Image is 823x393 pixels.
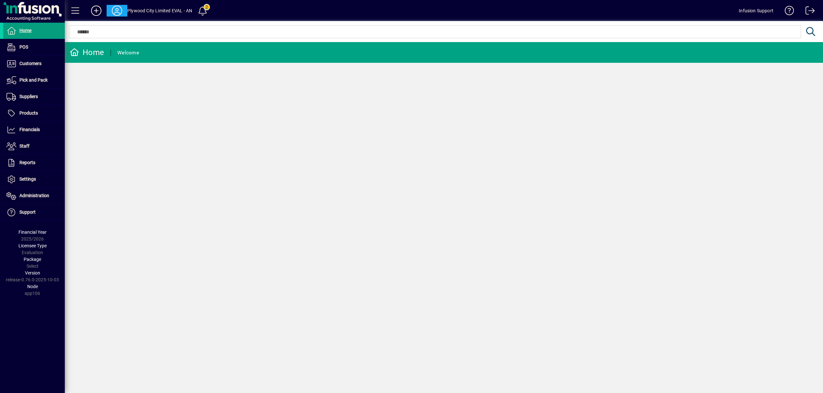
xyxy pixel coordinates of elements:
[24,257,41,262] span: Package
[3,39,65,55] a: POS
[3,155,65,171] a: Reports
[3,89,65,105] a: Suppliers
[801,1,815,22] a: Logout
[3,204,65,220] a: Support
[18,243,47,248] span: Licensee Type
[19,127,40,132] span: Financials
[3,105,65,121] a: Products
[19,209,36,215] span: Support
[19,94,38,99] span: Suppliers
[19,143,29,149] span: Staff
[3,72,65,88] a: Pick and Pack
[780,1,794,22] a: Knowledge Base
[70,47,104,58] div: Home
[25,270,40,275] span: Version
[27,284,38,289] span: Node
[19,160,35,165] span: Reports
[107,5,127,17] button: Profile
[18,230,47,235] span: Financial Year
[127,6,192,16] div: Plywood City Limited EVAL - AN
[3,56,65,72] a: Customers
[19,110,38,116] span: Products
[3,138,65,154] a: Staff
[19,193,49,198] span: Administration
[19,28,31,33] span: Home
[3,122,65,138] a: Financials
[19,77,48,83] span: Pick and Pack
[3,171,65,187] a: Settings
[19,44,28,50] span: POS
[3,188,65,204] a: Administration
[19,61,41,66] span: Customers
[739,6,773,16] div: Infusion Support
[86,5,107,17] button: Add
[19,176,36,182] span: Settings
